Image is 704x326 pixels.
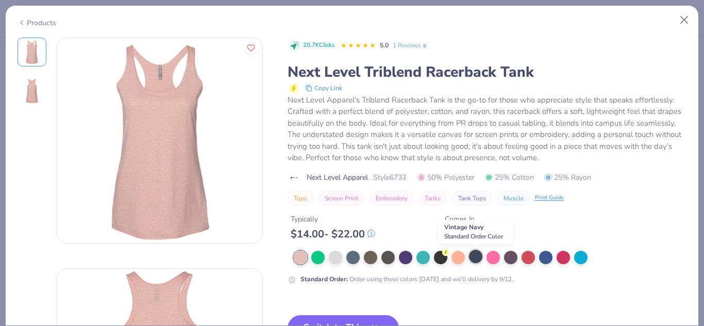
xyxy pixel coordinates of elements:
[288,62,687,82] div: Next Level Triblend Racerback Tank
[444,232,503,241] span: Standard Order Color
[418,191,447,205] button: Tanks
[307,172,368,183] span: Next Level Apparel
[20,40,44,64] img: Front
[302,82,345,94] button: copy to clipboard
[288,174,301,182] img: brand logo
[544,172,591,183] span: 25% Rayon
[319,191,364,205] button: Screen Print
[393,41,428,50] a: 1 Reviews
[288,191,313,205] button: Tops
[341,38,376,54] div: 5.0 Stars
[485,172,534,183] span: 25% Cotton
[291,228,375,241] div: $ 14.00 - $ 22.00
[535,194,564,202] div: Print Guide
[18,18,56,28] div: Products
[439,220,513,244] div: Vintage Navy
[300,275,348,283] strong: Standard Order :
[452,191,492,205] button: Tank Tops
[497,191,530,205] button: Muscle
[20,79,44,104] img: Back
[300,274,513,284] div: Order using these colors [DATE] and we’ll delivery by 9/12.
[244,41,258,55] button: Like
[675,10,694,30] button: Close
[288,94,687,164] div: Next Level Apparel's Triblend Racerback Tank is the go-to for those who appreciate style that spe...
[380,41,389,49] span: 5.0
[373,172,406,183] span: Style 6733
[291,214,375,225] div: Typically
[303,41,334,50] span: 20.7K Clicks
[57,38,262,243] img: Front
[445,214,487,225] div: Comes In
[370,191,413,205] button: Embroidery
[417,172,475,183] span: 50% Polyester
